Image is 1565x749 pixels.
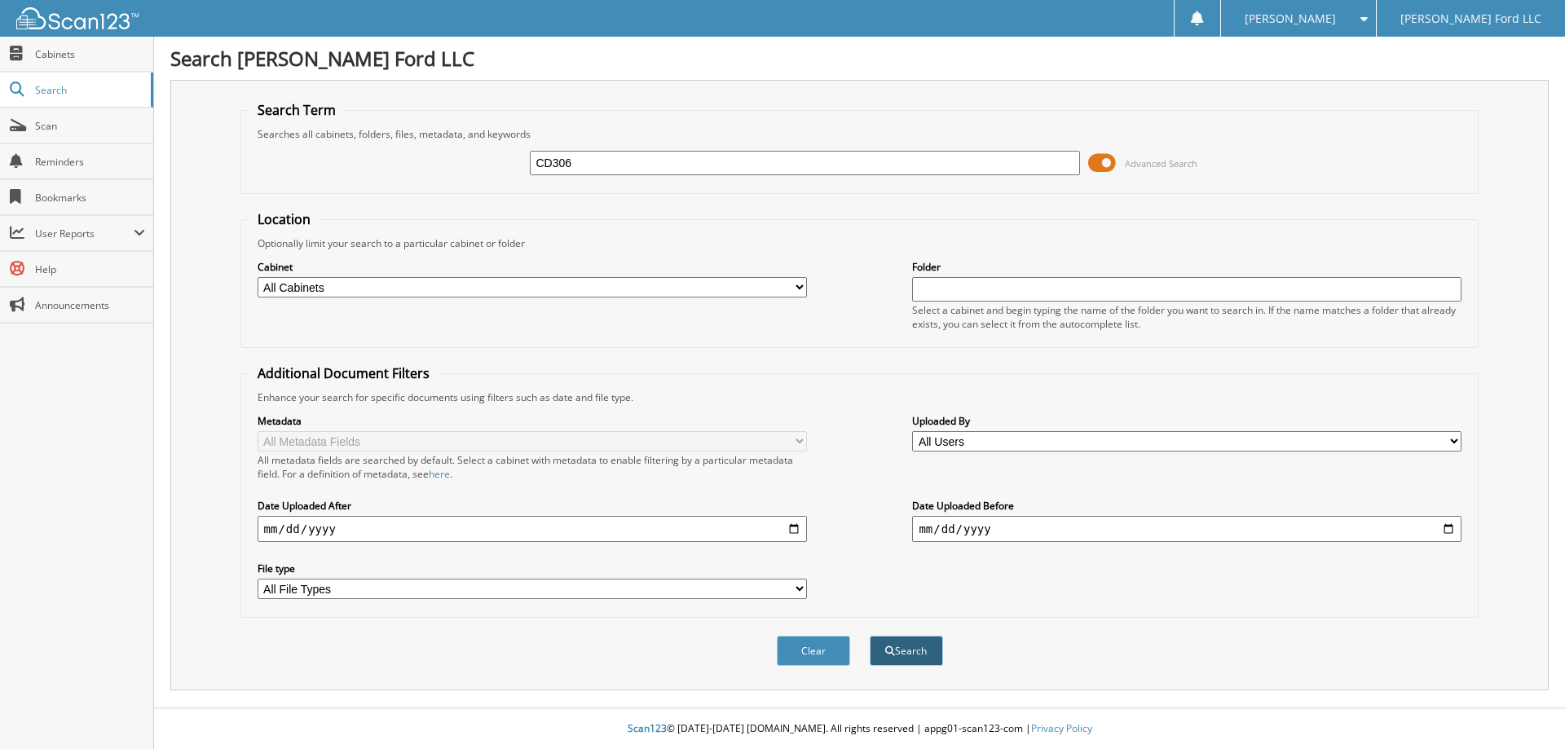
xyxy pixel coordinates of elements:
span: User Reports [35,227,134,240]
span: Announcements [35,298,145,312]
span: Reminders [35,155,145,169]
input: end [912,516,1461,542]
iframe: Chat Widget [1483,671,1565,749]
div: Select a cabinet and begin typing the name of the folder you want to search in. If the name match... [912,303,1461,331]
span: [PERSON_NAME] [1245,14,1336,24]
label: Cabinet [258,260,807,274]
div: Enhance your search for specific documents using filters such as date and file type. [249,390,1470,404]
label: Metadata [258,414,807,428]
label: File type [258,562,807,575]
legend: Search Term [249,101,344,119]
input: start [258,516,807,542]
img: scan123-logo-white.svg [16,7,139,29]
a: Privacy Policy [1031,721,1092,735]
legend: Location [249,210,319,228]
span: Scan123 [628,721,667,735]
span: Search [35,83,143,97]
span: Help [35,262,145,276]
button: Search [870,636,943,666]
div: © [DATE]-[DATE] [DOMAIN_NAME]. All rights reserved | appg01-scan123-com | [154,709,1565,749]
span: [PERSON_NAME] Ford LLC [1400,14,1541,24]
label: Uploaded By [912,414,1461,428]
h1: Search [PERSON_NAME] Ford LLC [170,45,1549,72]
label: Date Uploaded Before [912,499,1461,513]
div: Searches all cabinets, folders, files, metadata, and keywords [249,127,1470,141]
label: Folder [912,260,1461,274]
legend: Additional Document Filters [249,364,438,382]
span: Bookmarks [35,191,145,205]
div: Optionally limit your search to a particular cabinet or folder [249,236,1470,250]
span: Advanced Search [1125,157,1197,170]
button: Clear [777,636,850,666]
a: here [429,467,450,481]
label: Date Uploaded After [258,499,807,513]
div: All metadata fields are searched by default. Select a cabinet with metadata to enable filtering b... [258,453,807,481]
span: Scan [35,119,145,133]
span: Cabinets [35,47,145,61]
